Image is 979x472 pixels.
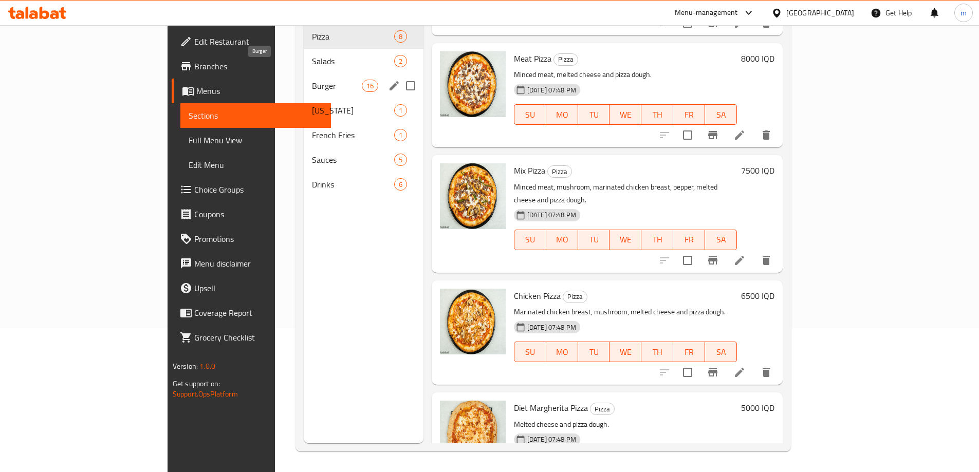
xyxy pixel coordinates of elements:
div: items [394,178,407,191]
div: Menu-management [675,7,738,19]
h6: 5000 IQD [741,401,774,415]
span: [DATE] 07:48 PM [523,435,580,444]
div: Pizza [547,165,572,178]
h6: 6500 IQD [741,289,774,303]
button: MO [546,342,578,362]
span: Drinks [312,178,394,191]
a: Edit menu item [733,129,746,141]
div: Sauces5 [304,147,423,172]
span: SA [709,345,733,360]
span: Pizza [590,403,614,415]
span: Edit Restaurant [194,35,323,48]
span: 2 [395,56,407,66]
div: Salads2 [304,49,423,73]
button: SA [705,342,737,362]
span: Get support on: [173,377,220,390]
span: WE [614,232,637,247]
span: Chicken Pizza [514,288,561,304]
a: Coupons [172,202,331,226]
span: [DATE] 07:48 PM [523,323,580,332]
span: SA [709,107,733,122]
button: Branch-specific-item [700,123,725,147]
span: 16 [362,81,378,91]
button: edit [386,78,402,93]
button: SU [514,230,546,250]
span: WE [614,107,637,122]
span: Coupons [194,208,323,220]
span: Edit Menu [189,159,323,171]
span: 1.0.0 [199,360,215,373]
button: delete [754,360,779,385]
div: [GEOGRAPHIC_DATA] [786,7,854,18]
button: WE [609,230,641,250]
span: Select to update [677,124,698,146]
span: Select to update [677,362,698,383]
div: French Fries [312,129,394,141]
button: delete [754,123,779,147]
span: TU [582,232,606,247]
span: 6 [395,180,407,190]
div: items [394,55,407,67]
a: Edit menu item [733,366,746,379]
span: 5 [395,155,407,165]
img: Meat Pizza [440,51,506,117]
span: SU [519,345,542,360]
a: Edit menu item [733,254,746,267]
div: Pizza [312,30,394,43]
span: Pizza [563,291,587,303]
a: Coverage Report [172,300,331,325]
img: Chicken Pizza [440,289,506,354]
span: Menus [196,85,323,97]
button: WE [609,104,641,125]
span: [DATE] 07:48 PM [523,85,580,95]
span: Version: [173,360,198,373]
span: Promotions [194,233,323,245]
span: 1 [395,130,407,140]
img: Diet Margherita Pizza [440,401,506,466]
span: Menu disclaimer [194,257,323,270]
span: 1 [395,106,407,116]
button: TU [578,342,610,362]
button: TH [641,104,673,125]
div: Pizza [553,53,578,66]
h6: 8000 IQD [741,51,774,66]
a: Edit Restaurant [172,29,331,54]
button: SU [514,104,546,125]
div: Drinks6 [304,172,423,197]
a: Branches [172,54,331,79]
a: Promotions [172,226,331,251]
span: Pizza [554,53,578,65]
a: Choice Groups [172,177,331,202]
button: Branch-specific-item [700,360,725,385]
button: MO [546,230,578,250]
nav: Menu sections [304,20,423,201]
a: Sections [180,103,331,128]
button: SA [705,230,737,250]
span: Select to update [677,250,698,271]
span: MO [550,232,574,247]
button: TH [641,230,673,250]
a: Grocery Checklist [172,325,331,350]
span: Mix Pizza [514,163,545,178]
span: Salads [312,55,394,67]
span: Diet Margherita Pizza [514,400,588,416]
button: TU [578,104,610,125]
p: Minced meat, melted cheese and pizza dough. [514,68,737,81]
span: m [960,7,967,18]
a: Edit Menu [180,153,331,177]
button: FR [673,104,705,125]
p: Minced meat, mushroom, marinated chicken breast, pepper, melted cheese and pizza dough. [514,181,737,206]
span: Coverage Report [194,307,323,319]
span: Choice Groups [194,183,323,196]
button: SU [514,342,546,362]
span: FR [677,345,701,360]
span: FR [677,107,701,122]
span: SU [519,232,542,247]
button: MO [546,104,578,125]
span: WE [614,345,637,360]
div: Kentucky [312,104,394,117]
button: WE [609,342,641,362]
a: Support.OpsPlatform [173,387,238,401]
